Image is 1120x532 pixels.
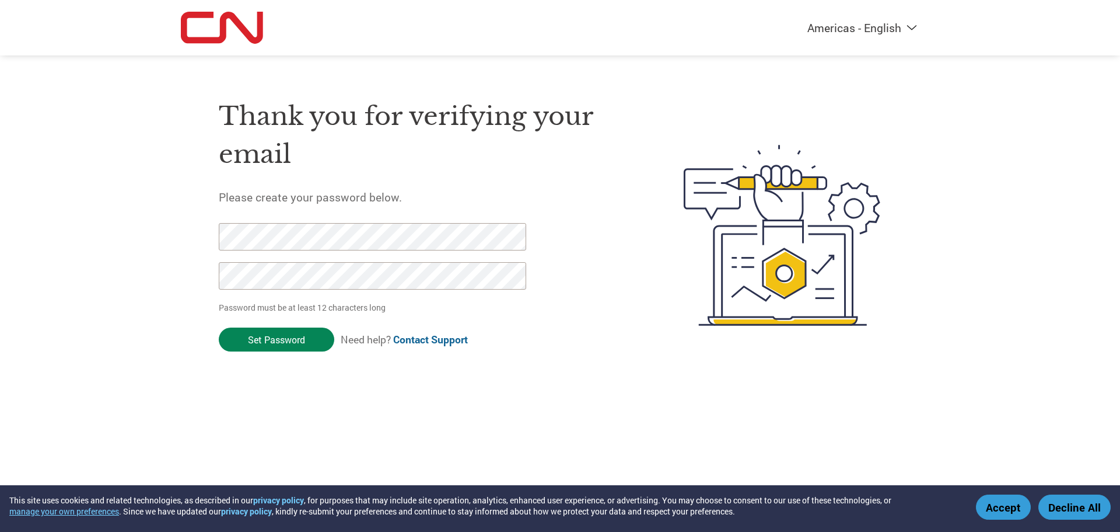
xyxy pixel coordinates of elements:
button: manage your own preferences [9,506,119,517]
h1: Thank you for verifying your email [219,98,628,173]
img: CN [181,12,263,44]
a: privacy policy [221,506,272,517]
button: Decline All [1038,495,1111,520]
button: Accept [976,495,1031,520]
h5: Please create your password below. [219,190,628,204]
a: privacy policy [253,495,304,506]
a: Contact Support [393,333,468,346]
img: create-password [663,81,902,390]
div: This site uses cookies and related technologies, as described in our , for purposes that may incl... [9,495,959,517]
span: Need help? [341,333,468,346]
p: Password must be at least 12 characters long [219,301,530,314]
input: Set Password [219,328,334,352]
